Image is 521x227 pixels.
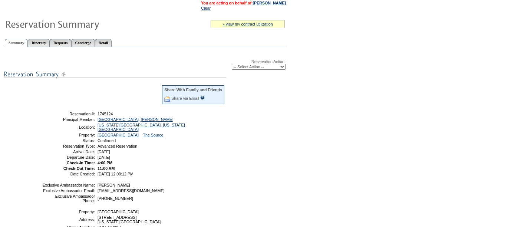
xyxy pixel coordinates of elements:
td: Date Created: [42,172,95,176]
span: 1745124 [98,112,113,116]
a: Itinerary [28,39,50,47]
td: Exclusive Ambassador Name: [42,183,95,187]
td: Departure Date: [42,155,95,159]
span: 11:00 AM [98,166,115,171]
td: Status: [42,138,95,143]
img: subTtlResSummary.gif [4,70,226,79]
span: [STREET_ADDRESS] [US_STATE][GEOGRAPHIC_DATA] [98,215,161,224]
div: Reservation Action: [4,59,286,70]
span: [PERSON_NAME] [98,183,130,187]
div: Share With Family and Friends [164,88,222,92]
td: Exclusive Ambassador Email: [42,188,95,193]
a: Share via Email [171,96,199,101]
img: Reservaton Summary [5,16,153,31]
a: Clear [201,6,211,10]
a: The Source [143,133,164,137]
td: Exclusive Ambassador Phone: [42,194,95,203]
a: Requests [50,39,71,47]
td: Address: [42,215,95,224]
td: Arrival Date: [42,149,95,154]
span: Confirmed [98,138,116,143]
span: [GEOGRAPHIC_DATA] [98,210,139,214]
td: Reservation Type: [42,144,95,148]
strong: Check-In Time: [67,161,95,165]
a: [GEOGRAPHIC_DATA] [98,133,139,137]
span: [DATE] [98,149,110,154]
span: [EMAIL_ADDRESS][DOMAIN_NAME] [98,188,165,193]
a: Summary [5,39,28,47]
a: [PERSON_NAME] [253,1,286,5]
input: What is this? [200,96,205,100]
a: » view my contract utilization [222,22,273,26]
a: [US_STATE][GEOGRAPHIC_DATA], [US_STATE][GEOGRAPHIC_DATA] [98,123,185,132]
strong: Check-Out Time: [63,166,95,171]
span: [DATE] [98,155,110,159]
span: Advanced Reservation [98,144,137,148]
span: You are acting on behalf of: [201,1,286,5]
td: Property: [42,133,95,137]
td: Property: [42,210,95,214]
td: Reservation #: [42,112,95,116]
span: [PHONE_NUMBER] [98,196,133,201]
span: [DATE] 12:00:12 PM [98,172,133,176]
span: 4:00 PM [98,161,112,165]
a: [GEOGRAPHIC_DATA], [PERSON_NAME] [98,117,173,122]
a: Detail [95,39,112,47]
td: Location: [42,123,95,132]
td: Principal Member: [42,117,95,122]
a: Concierge [71,39,95,47]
